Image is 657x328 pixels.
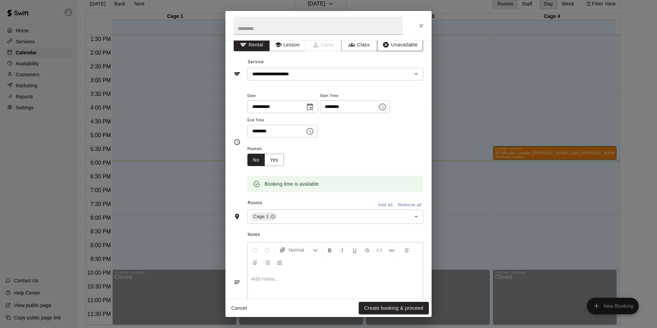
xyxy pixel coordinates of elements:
span: Camps can only be created in the Services page [305,39,342,51]
button: Insert Code [374,244,385,256]
span: End Time [247,116,318,125]
button: Formatting Options [276,244,321,256]
svg: Timing [234,139,241,145]
button: Format Bold [324,244,336,256]
button: Choose time, selected time is 6:30 PM [303,124,317,138]
button: Redo [261,244,273,256]
svg: Rooms [234,213,241,220]
button: Class [341,39,377,51]
span: Normal [289,247,313,253]
span: Start Time [320,91,390,101]
div: Booking time is available [265,178,319,190]
button: Center Align [249,256,261,269]
button: Unavailable [377,39,423,51]
button: Choose time, selected time is 6:00 PM [376,100,389,114]
button: Add all [374,200,396,210]
span: Date [247,91,318,101]
button: Choose date, selected date is Sep 16, 2025 [303,100,317,114]
svg: Notes [234,279,241,286]
svg: Service [234,70,241,77]
button: Format Underline [349,244,360,256]
button: Right Align [261,256,273,269]
button: Format Italics [336,244,348,256]
button: Remove all [396,200,423,210]
button: Cancel [228,302,250,315]
button: Open [411,69,421,79]
button: Lesson [269,39,305,51]
span: Rooms [248,200,263,205]
span: Cage 1 [250,213,271,220]
span: Notes [248,229,423,240]
div: outlined button group [247,154,284,166]
button: Create booking & proceed [359,302,429,315]
button: No [247,154,265,166]
button: Format Strikethrough [361,244,373,256]
button: Justify Align [274,256,286,269]
button: Left Align [401,244,413,256]
div: Cage 1 [250,212,277,221]
button: Close [415,20,427,32]
button: Yes [265,154,284,166]
button: Open [411,212,421,221]
span: Repeats [247,144,289,154]
button: Insert Link [386,244,398,256]
span: Service [248,59,264,64]
button: Rental [234,39,270,51]
button: Undo [249,244,261,256]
